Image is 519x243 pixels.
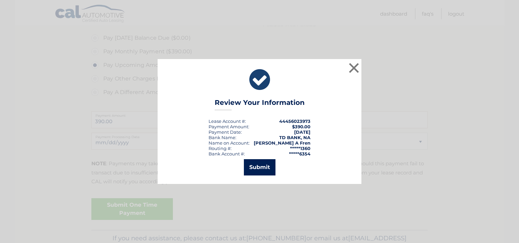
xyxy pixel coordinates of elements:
[279,135,310,140] strong: TD BANK, NA
[294,129,310,135] span: [DATE]
[347,61,361,75] button: ×
[209,129,242,135] div: :
[209,129,241,135] span: Payment Date
[215,98,305,110] h3: Review Your Information
[209,151,245,156] div: Bank Account #:
[292,124,310,129] span: $390.00
[209,135,236,140] div: Bank Name:
[209,124,249,129] div: Payment Amount:
[209,146,232,151] div: Routing #:
[254,140,310,146] strong: [PERSON_NAME] A Fren
[244,159,275,175] button: Submit
[209,140,250,146] div: Name on Account:
[209,118,246,124] div: Lease Account #:
[279,118,310,124] strong: 44456023973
